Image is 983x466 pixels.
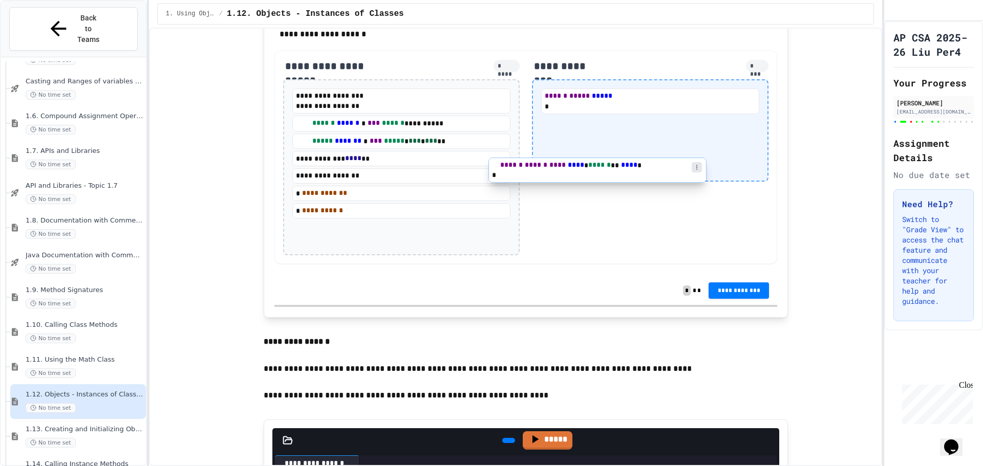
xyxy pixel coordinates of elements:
span: 1.6. Compound Assignment Operators [26,112,144,121]
span: No time set [26,229,76,239]
span: 1.11. Using the Math Class [26,356,144,364]
h1: AP CSA 2025-26 Liu Per4 [893,30,974,59]
span: API and Libraries - Topic 1.7 [26,182,144,190]
iframe: chat widget [898,381,973,424]
span: 1. Using Objects and Methods [166,10,215,18]
span: 1.8. Documentation with Comments and Preconditions [26,216,144,225]
div: Chat with us now!Close [4,4,71,65]
h3: Need Help? [902,198,965,210]
span: No time set [26,403,76,413]
span: No time set [26,125,76,135]
span: No time set [26,299,76,308]
div: [EMAIL_ADDRESS][DOMAIN_NAME] [896,108,971,116]
span: No time set [26,264,76,274]
span: No time set [26,194,76,204]
div: No due date set [893,169,974,181]
span: 1.12. Objects - Instances of Classes [26,390,144,399]
span: No time set [26,160,76,169]
span: 1.12. Objects - Instances of Classes [227,8,404,20]
span: No time set [26,334,76,343]
span: Casting and Ranges of variables - Quiz [26,77,144,86]
span: No time set [26,90,76,100]
button: Back to Teams [9,7,138,51]
span: Back to Teams [76,13,100,45]
span: No time set [26,438,76,448]
h2: Your Progress [893,76,974,90]
span: 1.9. Method Signatures [26,286,144,295]
span: 1.10. Calling Class Methods [26,321,144,329]
p: Switch to "Grade View" to access the chat feature and communicate with your teacher for help and ... [902,214,965,306]
span: No time set [26,368,76,378]
iframe: chat widget [940,425,973,456]
div: [PERSON_NAME] [896,98,971,107]
span: / [219,10,223,18]
h2: Assignment Details [893,136,974,165]
span: Java Documentation with Comments - Topic 1.8 [26,251,144,260]
span: 1.7. APIs and Libraries [26,147,144,156]
span: 1.13. Creating and Initializing Objects: Constructors [26,425,144,434]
